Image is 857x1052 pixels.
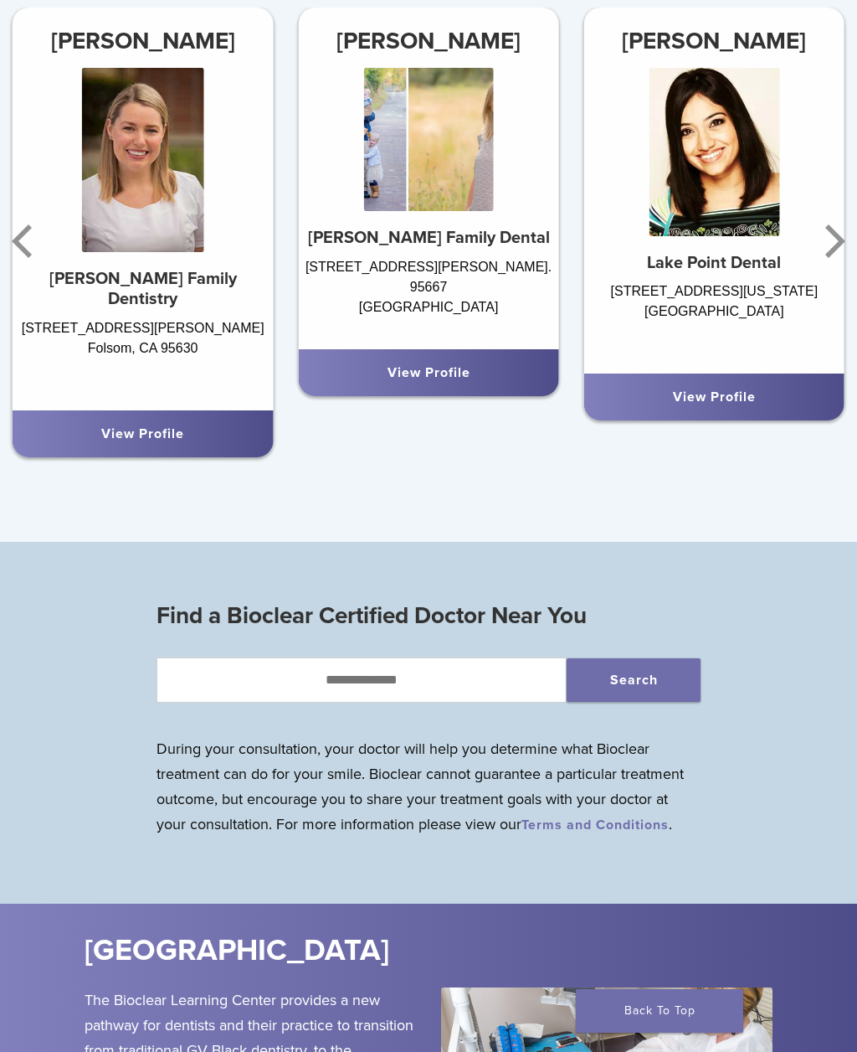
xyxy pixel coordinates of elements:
[584,281,844,357] div: [STREET_ADDRESS][US_STATE] [GEOGRAPHIC_DATA]
[576,989,743,1033] a: Back To Top
[387,364,470,381] a: View Profile
[81,68,204,252] img: Dr. Shaina Dimariano
[157,596,701,636] h3: Find a Bioclear Certified Doctor Near You
[521,817,669,833] a: Terms and Conditions
[363,68,494,211] img: Dr. Siri Ziese
[101,425,184,442] a: View Profile
[13,318,273,394] div: [STREET_ADDRESS][PERSON_NAME] Folsom, CA 95630
[647,253,781,273] strong: Lake Point Dental
[308,228,550,248] strong: [PERSON_NAME] Family Dental
[815,191,849,291] button: Next
[649,68,780,235] img: Dr. Sireesha Penumetcha
[298,21,558,61] h3: [PERSON_NAME]
[298,257,558,333] div: [STREET_ADDRESS][PERSON_NAME]. 95667 [GEOGRAPHIC_DATA]
[85,931,500,971] h2: [GEOGRAPHIC_DATA]
[13,21,273,61] h3: [PERSON_NAME]
[673,389,756,405] a: View Profile
[8,191,42,291] button: Previous
[49,269,237,309] strong: [PERSON_NAME] Family Dentistry
[157,736,701,837] p: During your consultation, your doctor will help you determine what Bioclear treatment can do for ...
[584,21,844,61] h3: [PERSON_NAME]
[567,658,700,702] button: Search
